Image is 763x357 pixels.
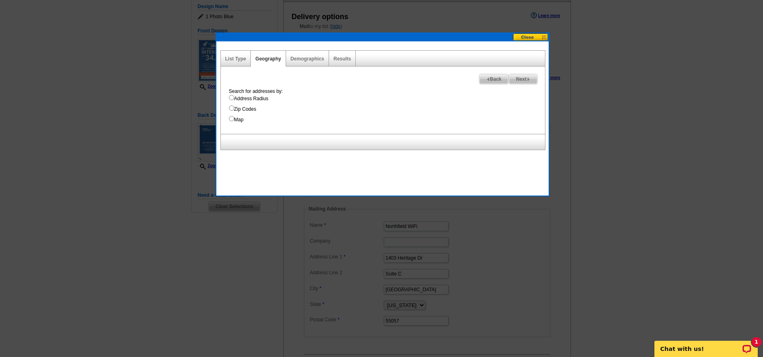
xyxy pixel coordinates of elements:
[225,56,246,62] a: List Type
[229,95,234,100] input: Address Radius
[225,88,545,123] div: Search for addresses by:
[486,77,490,81] img: button-prev-arrow-gray.png
[229,105,234,111] input: Zip Codes
[229,116,234,121] input: Map
[229,95,545,102] label: Address Radius
[255,56,281,62] a: Geography
[291,56,324,62] a: Demographics
[479,74,509,84] a: Back
[509,74,537,84] a: Next
[229,116,545,123] label: Map
[229,105,545,113] label: Zip Codes
[527,77,530,81] img: button-next-arrow-gray.png
[649,331,763,357] iframe: LiveChat chat widget
[333,56,351,62] a: Results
